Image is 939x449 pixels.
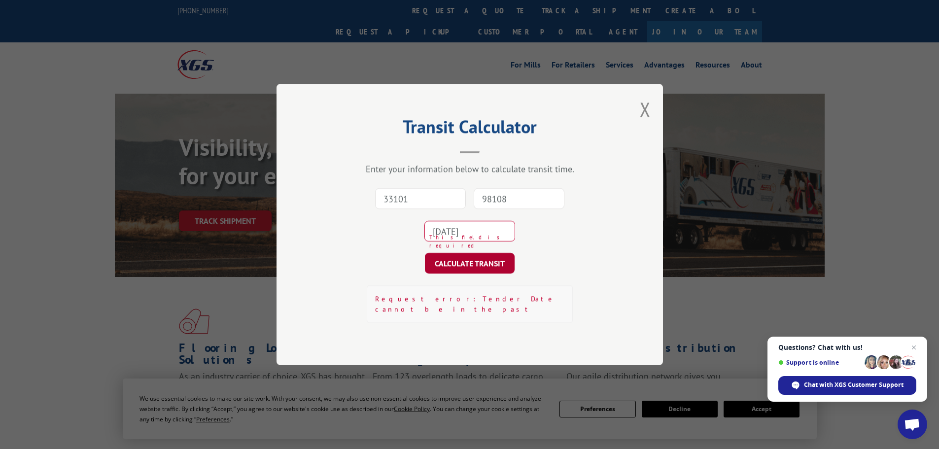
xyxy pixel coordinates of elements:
[326,163,614,174] div: Enter your information below to calculate transit time.
[908,342,920,353] span: Close chat
[778,376,916,395] div: Chat with XGS Customer Support
[474,188,564,209] input: Dest. Zip
[326,120,614,138] h2: Transit Calculator
[375,188,466,209] input: Origin Zip
[367,285,573,323] div: Request error: Tender Date cannot be in the past
[778,344,916,351] span: Questions? Chat with us!
[429,233,515,249] span: This field is required
[898,410,927,439] div: Open chat
[640,96,651,122] button: Close modal
[804,380,904,389] span: Chat with XGS Customer Support
[424,221,515,242] input: Tender Date
[778,359,861,366] span: Support is online
[425,253,515,274] button: CALCULATE TRANSIT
